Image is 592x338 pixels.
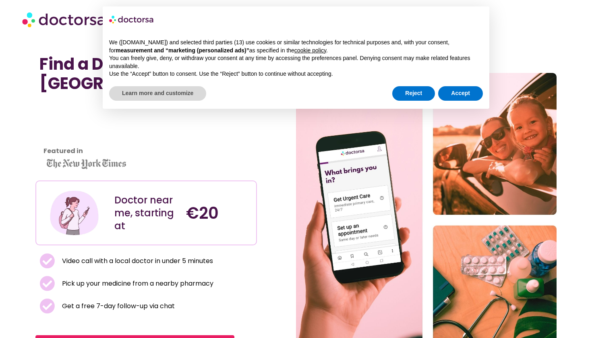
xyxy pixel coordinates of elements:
img: Illustration depicting a young woman in a casual outfit, engaged with her smartphone. She has a p... [49,187,100,238]
iframe: Customer reviews powered by Trustpilot [39,101,112,162]
img: logo [109,13,154,26]
button: Accept [438,86,483,101]
span: Video call with a local doctor in under 5 minutes [60,255,213,267]
p: We ([DOMAIN_NAME]) and selected third parties (13) use cookies or similar technologies for techni... [109,39,483,54]
h4: €20 [186,203,250,223]
span: Get a free 7-day follow-up via chat [60,301,175,312]
h1: Find a Doctor Near Me in [GEOGRAPHIC_DATA] [39,54,253,93]
strong: measurement and “marketing (personalized ads)” [116,47,249,54]
div: Doctor near me, starting at [114,194,178,232]
a: cookie policy [294,47,326,54]
strong: Featured in [43,146,83,156]
p: Use the “Accept” button to consent. Use the “Reject” button to continue without accepting. [109,70,483,78]
button: Reject [392,86,435,101]
span: Pick up your medicine from a nearby pharmacy [60,278,213,289]
button: Learn more and customize [109,86,206,101]
p: You can freely give, deny, or withdraw your consent at any time by accessing the preferences pane... [109,54,483,70]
